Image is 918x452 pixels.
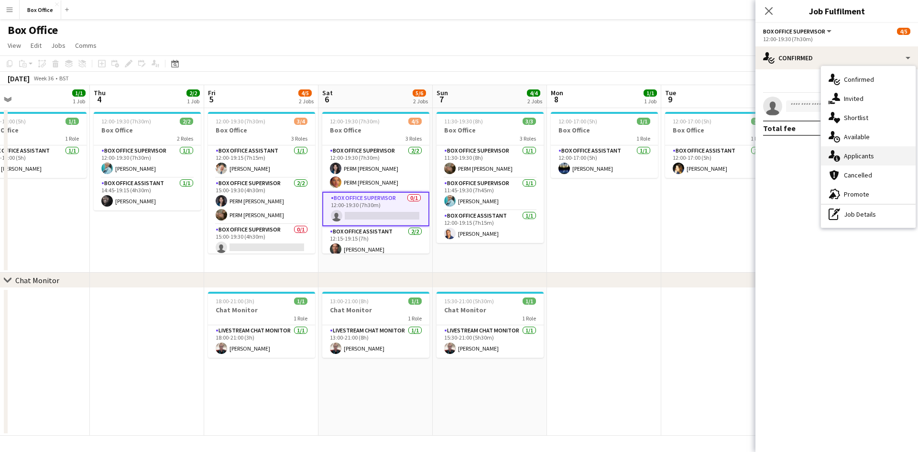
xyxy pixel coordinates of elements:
span: 2/2 [180,118,193,125]
app-card-role: Box Office Supervisor0/115:00-19:30 (4h30m) [208,224,315,257]
span: 11:30-19:30 (8h) [444,118,483,125]
span: Sun [437,88,448,97]
h3: Chat Monitor [437,306,544,314]
div: Job Details [821,205,916,224]
span: Edit [31,41,42,50]
span: 3 Roles [291,135,307,142]
span: 12:00-17:00 (5h) [558,118,597,125]
span: 1 Role [408,315,422,322]
span: 1/1 [408,298,422,305]
a: View [4,39,25,52]
div: Total fee [763,123,796,133]
span: 4/5 [897,28,910,35]
app-card-role: Box Office Assistant1/112:00-19:15 (7h15m)[PERSON_NAME] [437,210,544,243]
app-card-role: Livestream Chat Monitor1/115:30-21:00 (5h30m)[PERSON_NAME] [437,325,544,358]
span: 5/6 [413,89,426,97]
h3: Job Fulfilment [755,5,918,17]
span: Sat [322,88,333,97]
span: Tue [665,88,676,97]
div: 1 Job [73,98,85,105]
span: 3 Roles [405,135,422,142]
span: Week 36 [32,75,55,82]
span: 2 Roles [177,135,193,142]
span: 1 Role [65,135,79,142]
div: Chat Monitor [15,276,59,285]
span: 15:30-21:00 (5h30m) [444,298,494,305]
span: 1/1 [637,118,650,125]
h3: Chat Monitor [322,306,429,314]
span: 1/1 [751,118,765,125]
app-job-card: 12:00-19:30 (7h30m)3/4Box Office3 RolesBox Office Assistant1/112:00-19:15 (7h15m)[PERSON_NAME]Box... [208,112,315,254]
app-card-role: Box Office Assistant1/112:00-17:00 (5h)[PERSON_NAME] [665,145,772,178]
h1: Box Office [8,23,58,37]
span: 4/5 [298,89,312,97]
span: 1/1 [523,298,536,305]
span: 1 Role [522,315,536,322]
span: 3 Roles [520,135,536,142]
span: 1 Role [294,315,307,322]
span: Mon [551,88,563,97]
app-card-role: Box Office Supervisor1/111:45-19:30 (7h45m)[PERSON_NAME] [437,178,544,210]
span: 8 [549,94,563,105]
span: 3/4 [294,118,307,125]
app-card-role: Livestream Chat Monitor1/118:00-21:00 (3h)[PERSON_NAME] [208,325,315,358]
div: Applicants [821,146,916,165]
h3: Box Office [322,126,429,134]
div: Promote [821,185,916,204]
app-card-role: Livestream Chat Monitor1/113:00-21:00 (8h)[PERSON_NAME] [322,325,429,358]
span: 4/5 [408,118,422,125]
button: Box Office Supervisor [763,28,833,35]
app-card-role: Box Office Supervisor0/112:00-19:30 (7h30m) [322,192,429,226]
app-job-card: 12:00-17:00 (5h)1/1Box Office1 RoleBox Office Assistant1/112:00-17:00 (5h)[PERSON_NAME] [665,112,772,178]
div: [DATE] [8,74,30,83]
app-card-role: Box Office Assistant1/114:45-19:15 (4h30m)[PERSON_NAME] [94,178,201,210]
app-job-card: 18:00-21:00 (3h)1/1Chat Monitor1 RoleLivestream Chat Monitor1/118:00-21:00 (3h)[PERSON_NAME] [208,292,315,358]
a: Jobs [47,39,69,52]
div: Shortlist [821,108,916,127]
app-job-card: 13:00-21:00 (8h)1/1Chat Monitor1 RoleLivestream Chat Monitor1/113:00-21:00 (8h)[PERSON_NAME] [322,292,429,358]
span: 4 [92,94,106,105]
div: Cancelled [821,165,916,185]
span: 12:00-19:30 (7h30m) [216,118,265,125]
div: 1 Job [187,98,199,105]
app-card-role: Box Office Assistant1/112:00-17:00 (5h)[PERSON_NAME] [551,145,658,178]
h3: Chat Monitor [208,306,315,314]
span: 12:00-19:30 (7h30m) [101,118,151,125]
span: Fri [208,88,216,97]
span: Box Office Supervisor [763,28,825,35]
h3: Box Office [665,126,772,134]
div: 2 Jobs [413,98,428,105]
h3: Box Office [437,126,544,134]
span: 12:00-17:00 (5h) [673,118,711,125]
a: Comms [71,39,100,52]
app-card-role: Box Office Supervisor2/215:00-19:30 (4h30m)PERM [PERSON_NAME]PERM [PERSON_NAME] [208,178,315,224]
span: 1/1 [294,298,307,305]
div: 2 Jobs [527,98,542,105]
app-job-card: 12:00-17:00 (5h)1/1Box Office1 RoleBox Office Assistant1/112:00-17:00 (5h)[PERSON_NAME] [551,112,658,178]
div: 2 Jobs [299,98,314,105]
span: View [8,41,21,50]
app-card-role: Box Office Supervisor1/112:00-19:30 (7h30m)[PERSON_NAME] [94,145,201,178]
div: Confirmed [755,46,918,69]
app-job-card: 12:00-19:30 (7h30m)2/2Box Office2 RolesBox Office Supervisor1/112:00-19:30 (7h30m)[PERSON_NAME]Bo... [94,112,201,210]
span: 18:00-21:00 (3h) [216,298,254,305]
h3: Box Office [551,126,658,134]
h3: Box Office [94,126,201,134]
span: 1/1 [644,89,657,97]
span: 13:00-21:00 (8h) [330,298,369,305]
app-card-role: Box Office Assistant2/212:15-19:15 (7h)[PERSON_NAME] [322,226,429,273]
span: Comms [75,41,97,50]
span: 1/1 [66,118,79,125]
span: 1 Role [751,135,765,142]
div: 12:00-19:30 (7h30m)4/5Box Office3 RolesBox Office Supervisor2/212:00-19:30 (7h30m)PERM [PERSON_NA... [322,112,429,254]
a: Edit [27,39,45,52]
app-job-card: 11:30-19:30 (8h)3/3Box Office3 RolesBox Office Supervisor1/111:30-19:30 (8h)PERM [PERSON_NAME]Box... [437,112,544,243]
span: Thu [94,88,106,97]
app-job-card: 15:30-21:00 (5h30m)1/1Chat Monitor1 RoleLivestream Chat Monitor1/115:30-21:00 (5h30m)[PERSON_NAME] [437,292,544,358]
h3: Box Office [208,126,315,134]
